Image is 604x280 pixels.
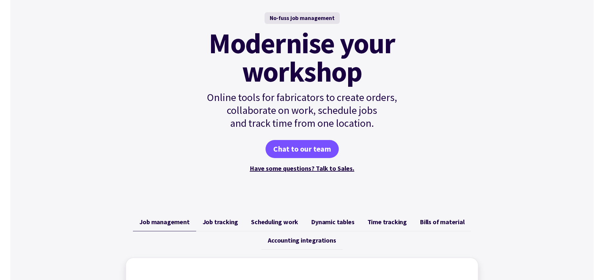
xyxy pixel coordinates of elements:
[251,218,298,226] span: Scheduling work
[572,249,604,280] iframe: Chat Widget
[420,218,465,226] span: Bills of material
[265,12,340,24] div: No-fuss job management
[268,236,336,244] span: Accounting integrations
[367,218,407,226] span: Time tracking
[203,218,238,226] span: Job tracking
[311,218,354,226] span: Dynamic tables
[209,29,395,86] mark: Modernise your workshop
[250,164,354,172] a: Have some questions? Talk to Sales.
[193,91,411,130] p: Online tools for fabricators to create orders, collaborate on work, schedule jobs and track time ...
[139,218,189,226] span: Job management
[266,140,339,158] a: Chat to our team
